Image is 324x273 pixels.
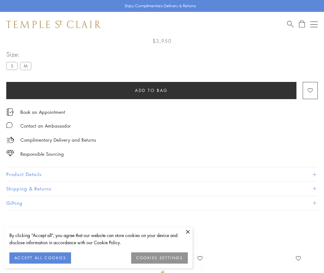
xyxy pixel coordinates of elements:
[6,150,14,156] img: icon_sourcing.svg
[125,3,196,9] p: Enjoy Complimentary Delivery & Returns
[6,49,34,59] span: Size:
[6,136,14,144] img: icon_delivery.svg
[6,167,318,181] button: Product Details
[6,82,296,99] button: Add to bag
[6,196,318,210] button: Gifting
[9,232,188,246] div: By clicking “Accept all”, you agree that our website can store cookies on your device and disclos...
[20,62,31,70] label: M
[131,252,188,264] button: COOKIES SETTINGS
[299,20,305,28] a: Open Shopping Bag
[6,62,18,70] label: S
[20,122,71,130] div: Contact an Ambassador
[6,182,318,196] button: Shipping & Returns
[6,122,13,128] img: MessageIcon-01_2.svg
[135,87,168,94] span: Add to bag
[6,21,101,28] img: Temple St. Clair
[9,252,71,264] button: ACCEPT ALL COOKIES
[287,20,294,28] a: Search
[20,150,64,158] div: Responsible Sourcing
[6,109,14,116] img: icon_appointment.svg
[20,109,65,115] a: Book an Appointment
[152,37,172,45] span: $3,950
[20,136,96,144] p: Complimentary Delivery and Returns
[310,21,318,28] button: Open navigation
